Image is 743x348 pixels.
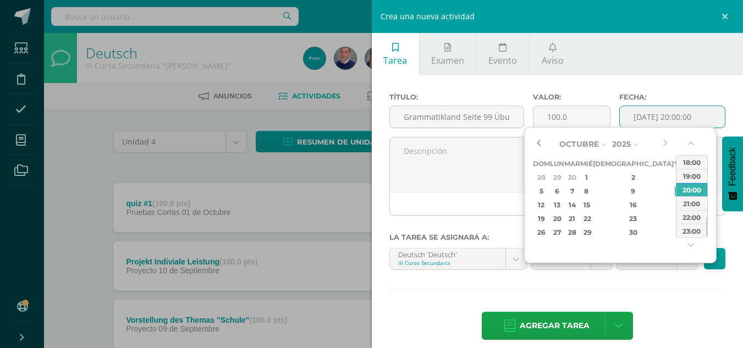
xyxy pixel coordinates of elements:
th: Mié [580,157,593,170]
label: Valor: [533,93,610,101]
a: Evento [477,33,529,75]
input: Fecha de entrega [620,106,725,128]
span: Octubre [559,139,599,149]
span: Feedback [728,147,738,186]
a: Deutsch 'Deutsch'III Curso Secundaria [390,248,526,269]
a: Tarea [372,33,419,75]
div: 14 [566,198,579,211]
div: 29 [551,171,563,184]
span: Agregar tarea [520,312,590,339]
span: Examen [431,54,464,67]
div: 12 [535,198,548,211]
input: Título [390,106,524,128]
div: 8 [581,185,591,197]
div: 19 [535,212,548,225]
div: 23 [601,212,666,225]
div: 19:00 [676,169,707,183]
th: Dom [533,157,550,170]
label: La tarea se asignará a: [389,233,726,241]
span: Tarea [383,54,407,67]
div: 21 [566,212,579,225]
div: 21:00 [676,196,707,210]
button: Feedback - Mostrar encuesta [722,136,743,211]
a: Aviso [530,33,575,75]
div: 20 [551,212,563,225]
div: 23:00 [676,224,707,237]
div: 30 [566,171,579,184]
div: Deutsch 'Deutsch' [398,248,497,259]
div: 15 [581,198,591,211]
span: Evento [488,54,517,67]
div: 22:00 [676,210,707,224]
a: Examen [420,33,476,75]
th: Mar [564,157,580,170]
div: 7 [566,185,579,197]
th: Vie [674,157,686,170]
div: 10 [675,185,685,197]
div: 18:00 [676,155,707,169]
span: 2025 [612,139,631,149]
div: 6 [551,185,563,197]
div: 27 [551,226,563,239]
div: 29 [581,226,591,239]
div: 24 [675,212,685,225]
div: 2 [601,171,666,184]
span: Aviso [542,54,564,67]
div: 3 [675,171,685,184]
div: 13 [551,198,563,211]
th: [DEMOGRAPHIC_DATA] [593,157,674,170]
div: 5 [535,185,548,197]
div: 26 [535,226,548,239]
label: Título: [389,93,524,101]
div: 1 [581,171,591,184]
input: Puntos máximos [533,106,610,128]
div: 28 [566,226,579,239]
div: 20:00 [676,183,707,196]
div: 17 [675,198,685,211]
div: 31 [675,226,685,239]
div: 16 [601,198,666,211]
div: III Curso Secundaria [398,259,497,267]
div: 9 [601,185,666,197]
label: Fecha: [619,93,725,101]
div: 30 [601,226,666,239]
div: 28 [535,171,548,184]
div: 22 [581,212,591,225]
th: Lun [550,157,564,170]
